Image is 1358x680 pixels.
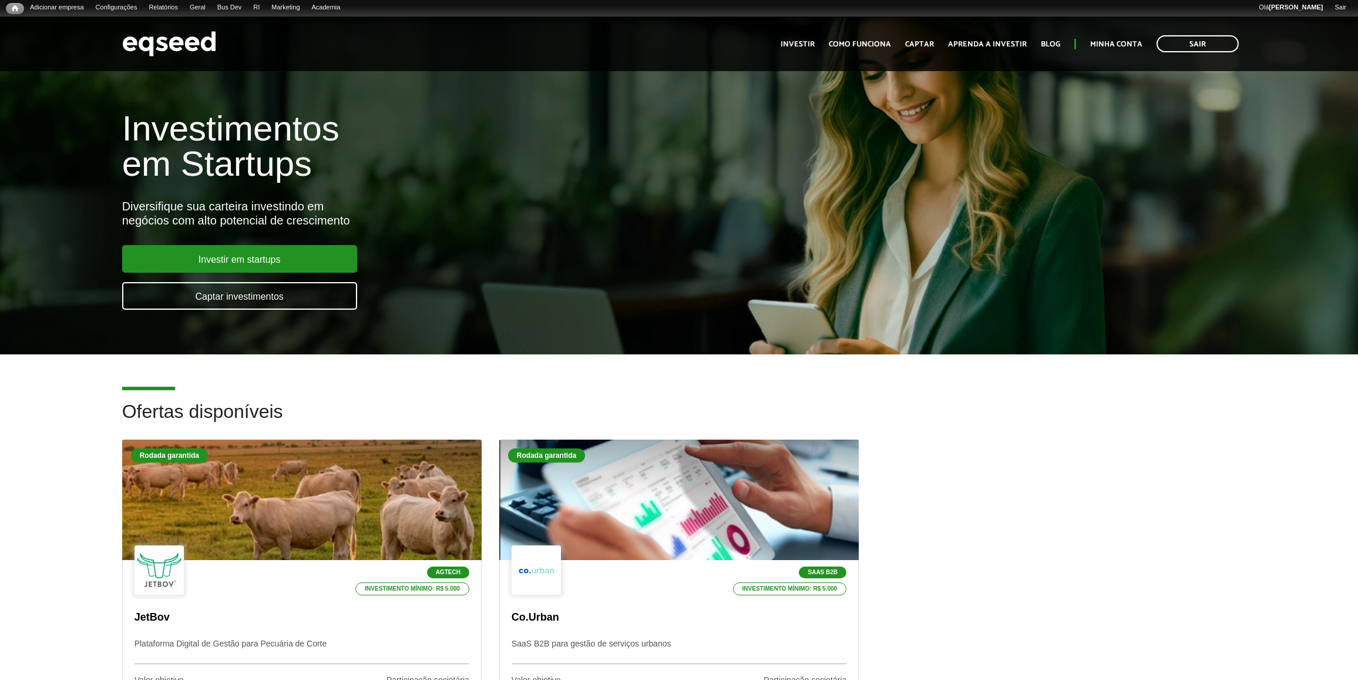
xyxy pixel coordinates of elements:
a: Geral [184,3,211,12]
span: Início [12,4,18,12]
p: SaaS B2B para gestão de serviços urbanos [512,639,846,664]
a: Bus Dev [211,3,248,12]
div: Rodada garantida [131,448,208,463]
a: Investir [781,41,815,48]
h1: Investimentos em Startups [122,111,784,182]
strong: [PERSON_NAME] [1269,4,1323,11]
div: Rodada garantida [508,448,585,463]
a: Início [6,3,24,14]
p: Agtech [427,567,469,578]
a: Adicionar empresa [24,3,90,12]
a: Relatórios [143,3,183,12]
a: RI [247,3,265,12]
p: JetBov [135,611,469,624]
a: Captar investimentos [122,282,357,310]
a: Investir em startups [122,245,357,273]
p: Investimento mínimo: R$ 5.000 [355,582,469,595]
a: Minha conta [1090,41,1142,48]
div: Diversifique sua carteira investindo em negócios com alto potencial de crescimento [122,199,784,227]
a: Academia [306,3,347,12]
a: Sair [1329,3,1352,12]
a: Como funciona [829,41,891,48]
p: SaaS B2B [799,567,846,578]
a: Marketing [265,3,305,12]
img: EqSeed [122,28,216,59]
a: Captar [905,41,934,48]
p: Plataforma Digital de Gestão para Pecuária de Corte [135,639,469,664]
a: Olá[PERSON_NAME] [1253,3,1329,12]
a: Aprenda a investir [948,41,1027,48]
h2: Ofertas disponíveis [122,401,1236,440]
a: Configurações [90,3,143,12]
p: Co.Urban [512,611,846,624]
a: Sair [1157,35,1239,52]
p: Investimento mínimo: R$ 5.000 [733,582,847,595]
a: Blog [1041,41,1060,48]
